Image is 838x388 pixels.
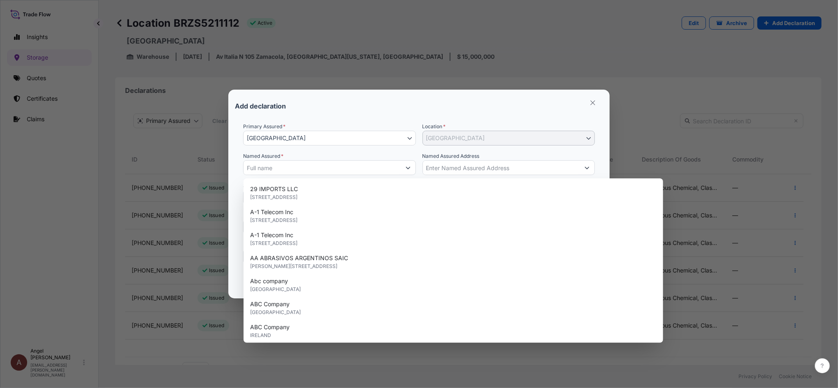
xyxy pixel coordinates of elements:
[580,160,594,175] button: Show suggestions
[235,103,286,109] p: Add declaration
[250,185,298,193] span: 29 IMPORTS LLC
[243,152,283,160] label: Named Assured
[250,239,297,247] span: [STREET_ADDRESS]
[250,208,293,216] span: A-1 Telecom Inc
[250,193,297,201] span: [STREET_ADDRESS]
[243,241,278,249] span: Insured value
[250,216,297,224] span: [STREET_ADDRESS]
[422,131,595,145] button: Select Location
[243,211,295,219] label: Description of Goods
[243,190,416,205] div: Storage Date Range
[250,277,288,285] span: Abc company
[243,122,286,131] span: Primary Assured
[422,122,446,131] span: Location
[243,182,304,190] span: Storage Start-End Dates
[247,134,306,142] span: [GEOGRAPHIC_DATA]
[250,262,337,270] span: [PERSON_NAME][STREET_ADDRESS]
[243,219,416,234] input: Enter a description
[422,152,480,160] label: Named Assured Address
[244,160,401,175] input: Full name
[250,323,290,331] span: ABC Company
[243,131,416,145] button: [GEOGRAPHIC_DATA]
[423,160,580,175] input: Enter Named Assured Address
[250,331,271,339] span: IRELAND
[243,249,283,264] button: $ USD
[250,285,301,293] span: [GEOGRAPHIC_DATA]
[250,300,290,308] span: ABC Company
[250,254,348,262] span: AA ABRASIVOS ARGENTINOS SAIC
[250,231,293,239] span: A-1 Telecom Inc
[426,134,485,142] span: [GEOGRAPHIC_DATA]
[401,160,416,175] button: Show suggestions
[250,308,301,316] span: [GEOGRAPHIC_DATA]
